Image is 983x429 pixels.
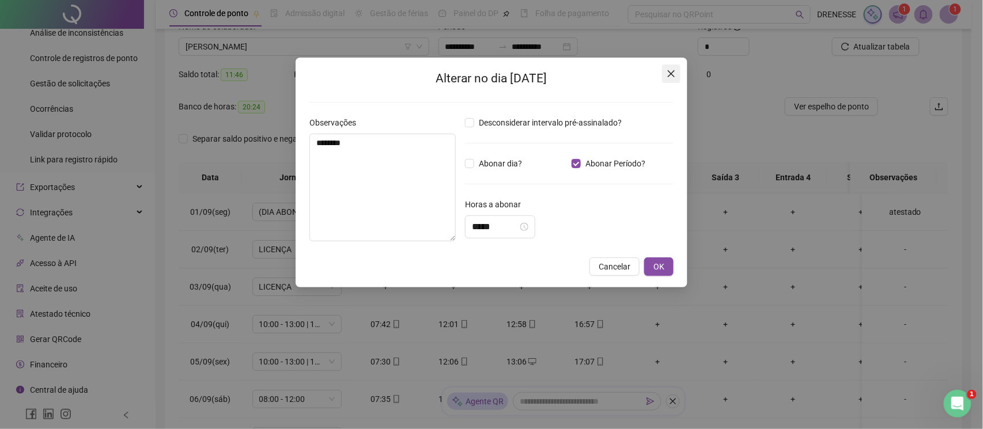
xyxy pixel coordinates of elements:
span: Cancelar [599,260,630,273]
span: 1 [967,390,977,399]
span: Desconsiderar intervalo pré-assinalado? [474,116,626,129]
button: OK [644,257,674,276]
h2: Alterar no dia [DATE] [309,69,674,88]
span: Abonar Período? [581,157,650,170]
button: Close [662,64,680,83]
span: Abonar dia? [474,157,527,170]
button: Cancelar [589,257,640,276]
span: OK [653,260,664,273]
span: close [667,69,676,78]
label: Observações [309,116,364,129]
label: Horas a abonar [465,198,528,211]
iframe: Intercom live chat [944,390,971,417]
